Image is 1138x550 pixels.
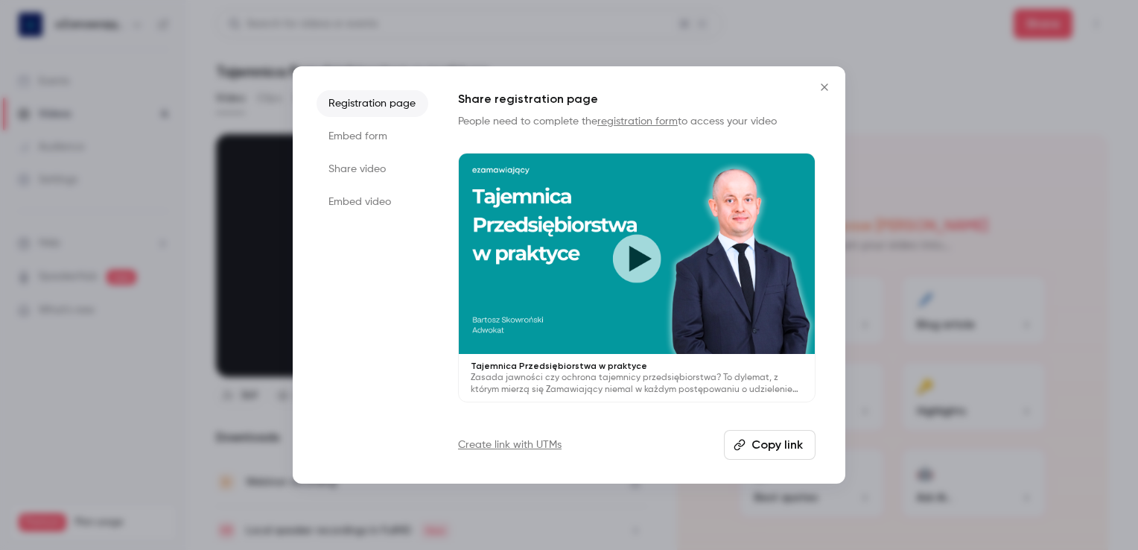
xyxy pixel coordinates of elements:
[317,90,428,117] li: Registration page
[317,189,428,215] li: Embed video
[471,372,803,396] p: Zasada jawności czy ochrona tajemnicy przedsiębiorstwa? To dylemat, z którym mierzą się Zamawiają...
[810,72,839,102] button: Close
[317,156,428,183] li: Share video
[317,123,428,150] li: Embed form
[724,430,816,460] button: Copy link
[458,90,816,108] h1: Share registration page
[597,116,678,127] a: registration form
[471,360,803,372] p: Tajemnica Przedsiębiorstwa w praktyce
[458,114,816,129] p: People need to complete the to access your video
[458,437,562,452] a: Create link with UTMs
[458,153,816,402] a: Tajemnica Przedsiębiorstwa w praktyceZasada jawności czy ochrona tajemnicy przedsiębiorstwa? To d...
